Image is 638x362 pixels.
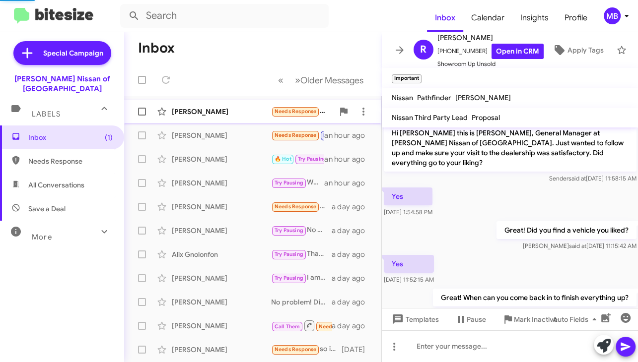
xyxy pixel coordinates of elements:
[295,74,300,86] span: »
[494,310,566,328] button: Mark Inactive
[172,249,271,259] div: Alix Gnolonfon
[324,154,373,164] div: an hour ago
[324,178,373,188] div: an hour ago
[275,108,317,115] span: Needs Response
[28,132,113,142] span: Inbox
[417,93,451,102] span: Pathfinder
[138,40,175,56] h1: Inbox
[342,345,373,355] div: [DATE]
[595,7,627,24] button: MB
[332,202,373,212] div: a day ago
[319,323,361,330] span: Needs Response
[172,107,271,117] div: [PERSON_NAME]
[275,251,303,257] span: Try Pausing
[382,310,447,328] button: Templates
[172,178,271,188] div: [PERSON_NAME]
[275,180,303,186] span: Try Pausing
[298,156,327,162] span: Try Pausing
[43,48,103,58] span: Special Campaign
[275,156,291,162] span: 🔥 Hot
[553,310,600,328] span: Auto Fields
[392,74,422,83] small: Important
[549,175,636,182] span: Sender [DATE] 11:58:15 AM
[437,32,544,44] span: [PERSON_NAME]
[32,233,52,241] span: More
[28,156,113,166] span: Needs Response
[32,110,61,119] span: Labels
[13,41,111,65] a: Special Campaign
[172,130,271,140] div: [PERSON_NAME]
[384,276,434,283] span: [DATE] 11:52:15 AM
[172,226,271,236] div: [PERSON_NAME]
[271,248,332,260] div: Thank you for getting back to me! What kind of car are you looking for?
[544,41,612,59] button: Apply Tags
[289,70,369,90] button: Next
[332,297,373,307] div: a day ago
[172,273,271,283] div: [PERSON_NAME]
[273,70,369,90] nav: Page navigation example
[384,124,637,172] p: Hi [PERSON_NAME] this is [PERSON_NAME], General Manager at [PERSON_NAME] Nissan of [GEOGRAPHIC_DA...
[463,3,512,32] a: Calendar
[447,310,494,328] button: Pause
[275,275,303,281] span: Try Pausing
[437,44,544,59] span: [PHONE_NUMBER]
[455,93,511,102] span: [PERSON_NAME]
[384,187,432,205] p: Yes
[420,42,426,58] span: R
[172,202,271,212] div: [PERSON_NAME]
[492,44,544,59] a: Open in CRM
[567,41,604,59] span: Apply Tags
[300,75,363,86] span: Older Messages
[271,344,342,355] div: so ive been trying to figure that out now thats all
[271,225,332,236] div: No problem! Will you be back next week?
[427,3,463,32] a: Inbox
[384,255,434,273] p: Yes
[271,106,334,117] div: And hello I'm sorry
[172,154,271,164] div: [PERSON_NAME]
[522,242,636,249] span: [PERSON_NAME] [DATE] 11:15:42 AM
[271,153,324,165] div: We certainly will.
[278,74,284,86] span: «
[324,130,373,140] div: an hour ago
[323,132,349,138] span: Important
[332,321,373,331] div: a day ago
[275,132,317,138] span: Needs Response
[390,310,439,328] span: Templates
[275,227,303,234] span: Try Pausing
[105,132,113,142] span: (1)
[467,310,486,328] span: Pause
[275,346,317,353] span: Needs Response
[514,310,558,328] span: Mark Inactive
[512,3,557,32] a: Insights
[392,93,413,102] span: Nissan
[332,249,373,259] div: a day ago
[28,204,66,214] span: Save a Deal
[271,272,332,284] div: I am glad to hear that! Let us know what we can do to help!
[275,203,317,210] span: Needs Response
[271,297,332,307] div: No problem! Did you find a vehicle you liked?
[557,3,595,32] a: Profile
[172,297,271,307] div: [PERSON_NAME]
[272,70,289,90] button: Previous
[28,180,84,190] span: All Conversations
[275,323,300,330] span: Call Them
[332,273,373,283] div: a day ago
[332,226,373,236] div: a day ago
[568,175,585,182] span: said at
[392,113,468,122] span: Nissan Third Party Lead
[496,221,636,239] p: Great! Did you find a vehicle you liked?
[568,242,586,249] span: said at
[432,289,636,306] p: Great! When can you come back in to finish everything up?
[545,310,608,328] button: Auto Fields
[271,319,332,332] div: Inbound Call
[271,201,332,212] div: Yes. It's terrible about my truck
[604,7,621,24] div: MB
[271,129,324,141] div: Wed ..i had an emergency to fl
[120,4,329,28] input: Search
[271,177,324,188] div: What kind of vehicle are you looking for?
[172,345,271,355] div: [PERSON_NAME]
